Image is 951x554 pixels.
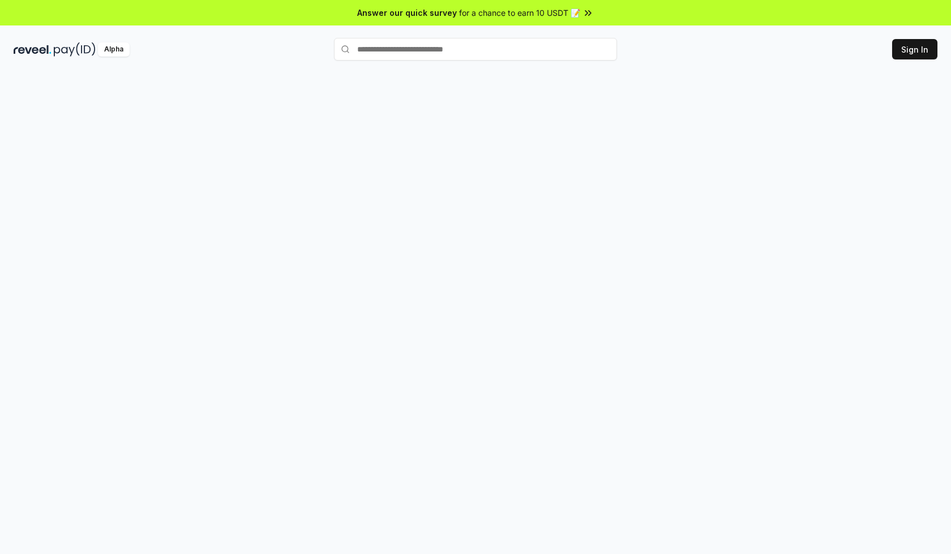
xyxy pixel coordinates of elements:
[54,42,96,57] img: pay_id
[357,7,457,19] span: Answer our quick survey
[98,42,130,57] div: Alpha
[892,39,937,59] button: Sign In
[459,7,580,19] span: for a chance to earn 10 USDT 📝
[14,42,52,57] img: reveel_dark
